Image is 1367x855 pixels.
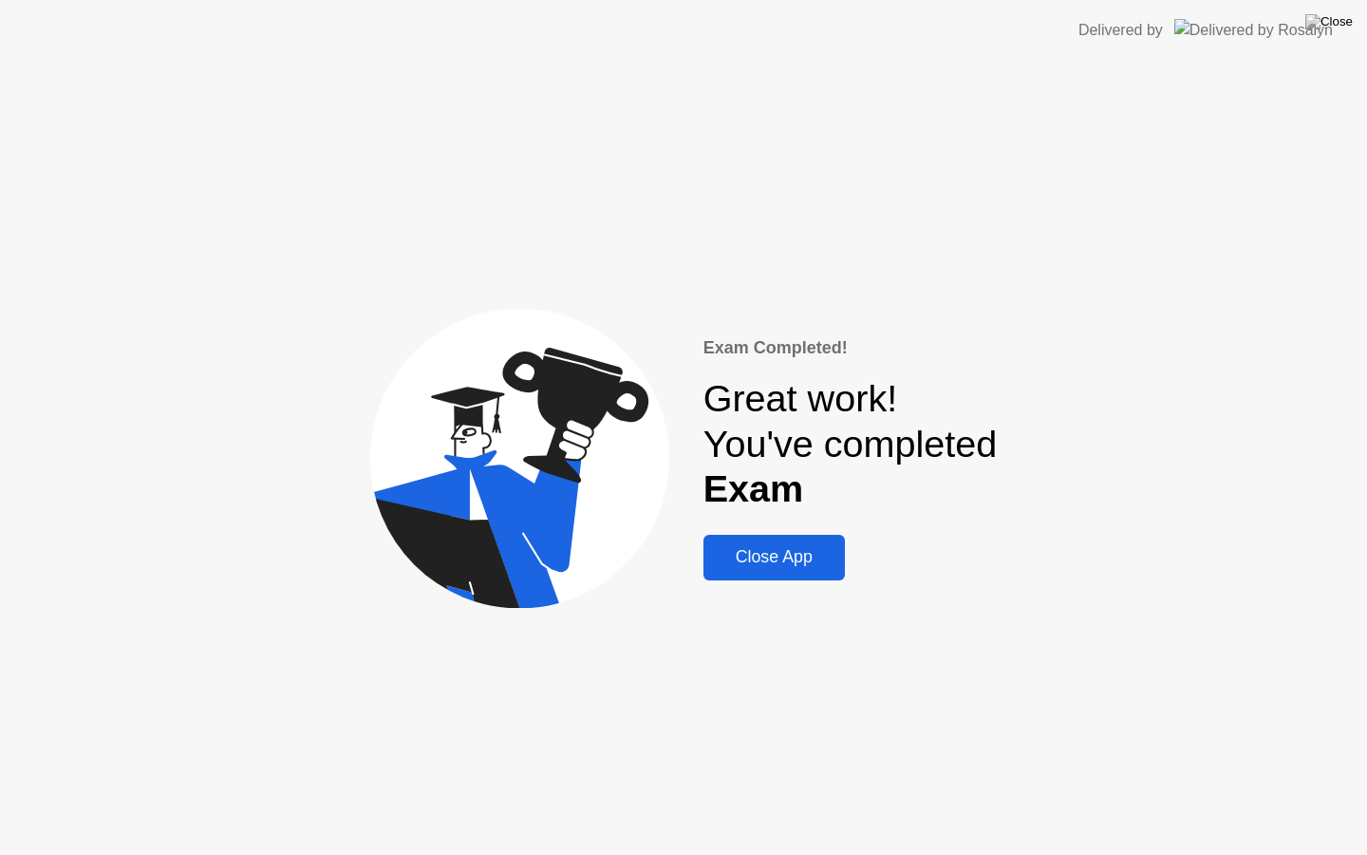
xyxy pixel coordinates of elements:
button: Close App [703,535,845,580]
div: Delivered by [1078,19,1163,42]
img: Close [1305,14,1353,29]
div: Great work! You've completed [703,376,998,512]
div: Close App [709,547,839,567]
div: Exam Completed! [703,335,998,361]
img: Delivered by Rosalyn [1174,19,1333,41]
b: Exam [703,467,804,509]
